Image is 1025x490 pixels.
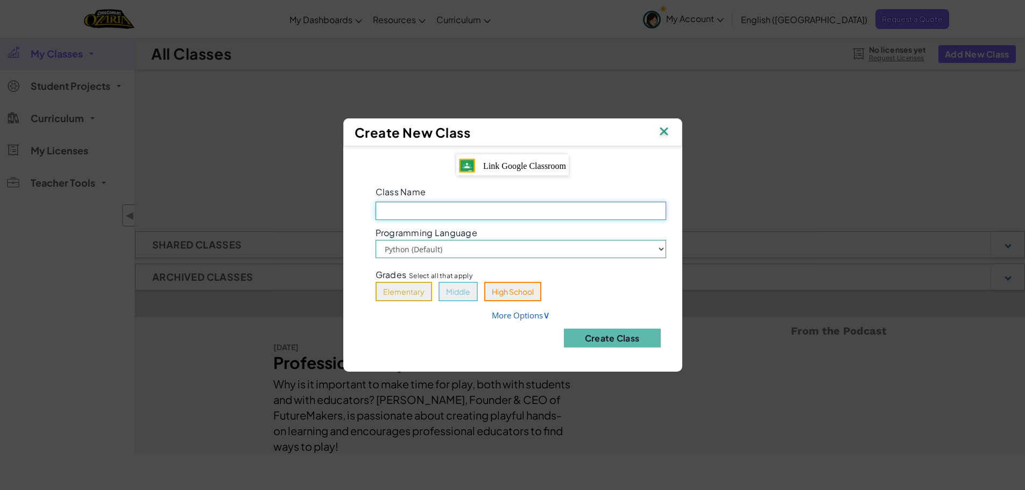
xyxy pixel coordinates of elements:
img: IconGoogleClassroom.svg [459,159,475,173]
button: Middle [439,282,478,301]
span: Programming Language [376,228,477,237]
span: Grades [376,269,407,280]
span: ∨ [543,308,550,321]
img: IconClose.svg [657,124,671,140]
span: Class Name [376,186,426,197]
button: Create Class [564,329,661,347]
span: Link Google Classroom [483,161,566,171]
a: More Options [492,310,550,321]
button: High School [484,282,541,301]
span: Create New Class [355,124,471,140]
span: Select all that apply [409,271,472,281]
button: Elementary [376,282,432,301]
